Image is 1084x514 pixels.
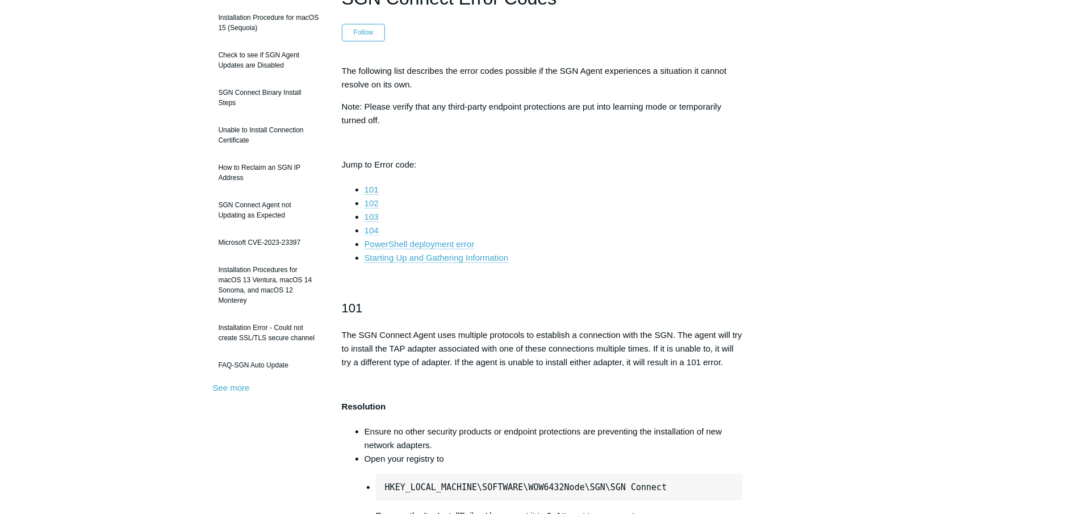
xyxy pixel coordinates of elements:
a: Check to see if SGN Agent Updates are Disabled [213,44,325,76]
p: The SGN Connect Agent uses multiple protocols to establish a connection with the SGN. The agent w... [342,328,743,369]
a: Unable to Install Connection Certificate [213,119,325,151]
a: See more [213,383,250,392]
a: 102 [365,198,379,208]
a: Microsoft CVE-2023-23397 [213,232,325,253]
li: Ensure no other security products or endpoint protections are preventing the installation of new ... [365,425,743,452]
a: 104 [365,225,379,236]
a: Installation Procedure for macOS 15 (Sequoia) [213,7,325,39]
a: Installation Error - Could not create SSL/TLS secure channel [213,317,325,349]
pre: HKEY_LOCAL_MACHINE\SOFTWARE\WOW6432Node\SGN\SGN Connect [376,474,743,500]
p: The following list describes the error codes possible if the SGN Agent experiences a situation it... [342,64,743,91]
a: Starting Up and Gathering Information [365,253,508,263]
a: PowerShell deployment error [365,239,474,249]
strong: Resolution [342,402,386,411]
p: Jump to Error code: [342,158,743,172]
a: SGN Connect Binary Install Steps [213,82,325,114]
a: 103 [365,212,379,222]
a: FAQ-SGN Auto Update [213,354,325,376]
h2: 101 [342,298,743,318]
a: How to Reclaim an SGN IP Address [213,157,325,189]
a: Installation Procedures for macOS 13 Ventura, macOS 14 Sonoma, and macOS 12 Monterey [213,259,325,311]
a: SGN Connect Agent not Updating as Expected [213,194,325,226]
p: Note: Please verify that any third-party endpoint protections are put into learning mode or tempo... [342,100,743,127]
button: Follow Article [342,24,386,41]
a: 101 [365,185,379,195]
